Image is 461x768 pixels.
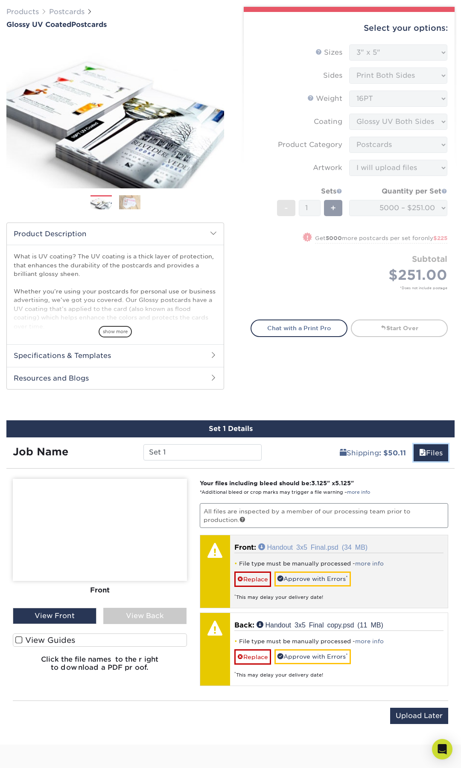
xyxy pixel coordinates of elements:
[13,446,68,458] strong: Job Name
[432,739,452,759] div: Open Intercom Messenger
[119,195,140,210] img: Postcards 02
[90,196,112,211] img: Postcards 01
[234,572,271,586] a: Replace
[340,449,347,457] span: shipping
[351,320,448,337] a: Start Over
[390,708,448,724] input: Upload Later
[234,665,444,679] div: This may delay your delivery date!
[143,444,261,460] input: Enter a job name
[414,444,448,461] a: Files
[14,252,217,409] p: What is UV coating? The UV coating is a thick layer of protection, that enhances the durability o...
[234,638,444,645] li: File type must be manually processed -
[334,444,411,461] a: Shipping: $50.11
[379,449,406,457] b: : $50.11
[200,503,449,528] p: All files are inspected by a member of our processing team prior to production.
[7,223,224,245] h2: Product Description
[258,543,368,550] a: Handout 3x5 Final.psd (34 MB)
[234,543,256,551] span: Front:
[13,633,187,647] label: View Guides
[234,587,444,601] div: This may delay your delivery date!
[6,21,224,29] h1: Postcards
[234,649,271,664] a: Replace
[13,608,96,624] div: View Front
[355,560,384,567] a: more info
[6,21,71,29] span: Glossy UV Coated
[13,580,187,599] div: Front
[13,655,187,678] h6: Click the file names to the right to download a PDF proof.
[99,326,132,337] span: show more
[355,638,384,645] a: more info
[7,344,224,366] h2: Specifications & Templates
[335,480,351,487] span: 5.125
[6,21,224,29] a: Glossy UV CoatedPostcards
[419,449,426,457] span: files
[274,649,351,664] a: Approve with Errors*
[251,320,347,337] a: Chat with a Print Pro
[6,420,455,437] div: Set 1 Details
[257,621,383,628] a: Handout 3x5 Final copy.psd (11 MB)
[6,38,224,189] img: Glossy UV Coated 01
[274,572,351,586] a: Approve with Errors*
[200,480,354,487] strong: Your files including bleed should be: " x "
[251,12,448,44] div: Select your options:
[234,560,444,567] li: File type must be manually processed -
[347,490,370,495] a: more info
[6,8,39,16] a: Products
[7,367,224,389] h2: Resources and Blogs
[311,480,327,487] span: 3.125
[234,621,254,629] span: Back:
[103,608,187,624] div: View Back
[49,8,85,16] a: Postcards
[200,490,370,495] small: *Additional bleed or crop marks may trigger a file warning –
